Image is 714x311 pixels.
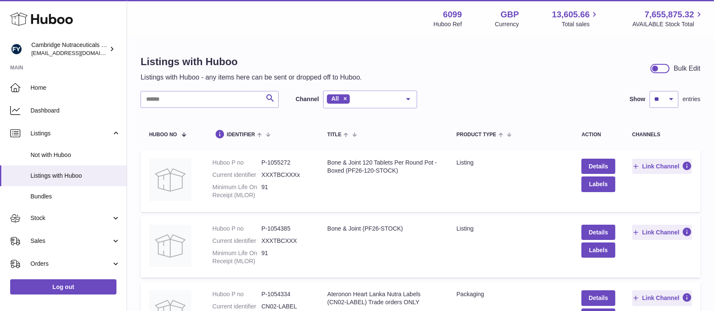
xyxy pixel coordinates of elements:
div: packaging [457,290,565,298]
dd: P-1055272 [261,159,310,167]
span: identifier [227,132,255,138]
div: Bone & Joint 120 Tablets Per Round Pot - Boxed (PF26-120-STOCK) [327,159,440,175]
dd: 91 [261,183,310,199]
span: Huboo no [149,132,177,138]
button: Labels [581,176,615,192]
button: Link Channel [632,159,692,174]
div: Bone & Joint (PF26-STOCK) [327,225,440,233]
span: Dashboard [30,107,120,115]
dt: Huboo P no [213,159,262,167]
span: Not with Huboo [30,151,120,159]
p: Listings with Huboo - any items here can be sent or dropped off to Huboo. [141,73,362,82]
dt: Current identifier [213,237,262,245]
dt: Minimum Life On Receipt (MLOR) [213,249,262,265]
span: Link Channel [642,162,679,170]
strong: 6099 [443,9,462,20]
div: Huboo Ref [434,20,462,28]
div: action [581,132,615,138]
span: Total sales [562,20,599,28]
div: channels [632,132,692,138]
span: Listings [30,129,111,138]
dt: Huboo P no [213,290,262,298]
button: Link Channel [632,225,692,240]
span: Link Channel [642,228,679,236]
img: internalAdmin-6099@internal.huboo.com [10,43,23,55]
span: Orders [30,260,111,268]
dt: Huboo P no [213,225,262,233]
button: Link Channel [632,290,692,305]
a: Details [581,225,615,240]
dd: CN02-LABEL [261,303,310,311]
div: Currency [495,20,519,28]
span: Home [30,84,120,92]
span: 7,655,875.32 [645,9,694,20]
div: listing [457,159,565,167]
span: AVAILABLE Stock Total [632,20,704,28]
h1: Listings with Huboo [141,55,362,69]
dd: P-1054385 [261,225,310,233]
dt: Current identifier [213,171,262,179]
div: Bulk Edit [674,64,700,73]
label: Channel [296,95,319,103]
span: Bundles [30,193,120,201]
button: Labels [581,242,615,258]
dd: XXXTBCXXXx [261,171,310,179]
span: entries [683,95,700,103]
a: Log out [10,279,116,294]
span: [EMAIL_ADDRESS][DOMAIN_NAME] [31,50,125,56]
span: All [331,95,339,102]
span: Stock [30,214,111,222]
dd: 91 [261,249,310,265]
span: Sales [30,237,111,245]
a: Details [581,290,615,305]
div: Cambridge Nutraceuticals Ltd [31,41,108,57]
span: Listings with Huboo [30,172,120,180]
dd: XXXTBCXXX [261,237,310,245]
a: 13,605.66 Total sales [552,9,599,28]
span: Product Type [457,132,496,138]
img: Bone & Joint (PF26-STOCK) [149,225,191,267]
dd: P-1054334 [261,290,310,298]
a: Details [581,159,615,174]
a: 7,655,875.32 AVAILABLE Stock Total [632,9,704,28]
img: Bone & Joint 120 Tablets Per Round Pot - Boxed (PF26-120-STOCK) [149,159,191,201]
span: 13,605.66 [552,9,589,20]
div: listing [457,225,565,233]
strong: GBP [501,9,519,20]
span: title [327,132,341,138]
dt: Current identifier [213,303,262,311]
span: Link Channel [642,294,679,302]
dt: Minimum Life On Receipt (MLOR) [213,183,262,199]
label: Show [630,95,645,103]
div: Ateronon Heart Lanka Nutra Labels (CN02-LABEL) Trade orders ONLY [327,290,440,306]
